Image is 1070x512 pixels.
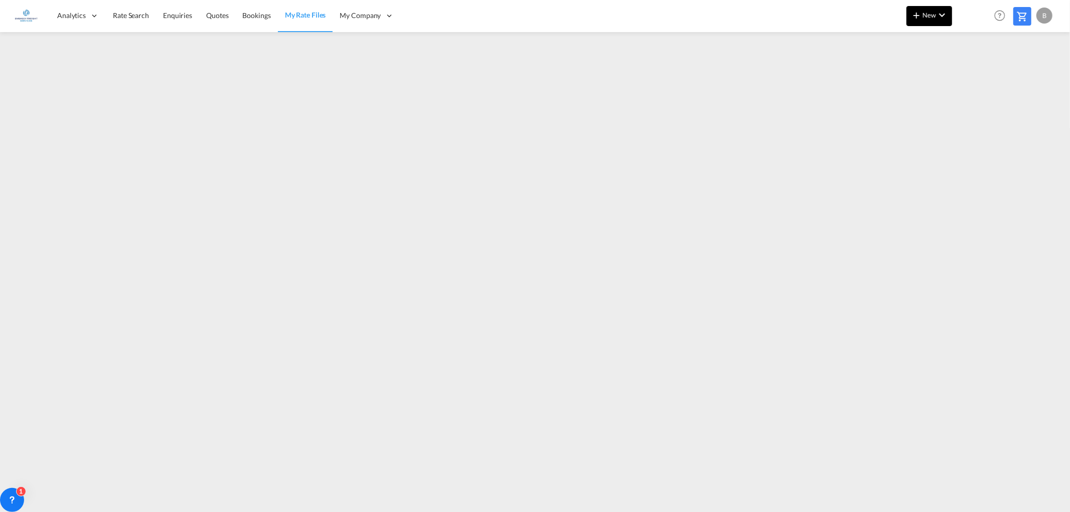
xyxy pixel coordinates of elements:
md-icon: icon-plus 400-fg [910,9,923,21]
span: Rate Search [113,11,149,20]
img: e1326340b7c511ef854e8d6a806141ad.jpg [15,5,38,27]
div: Help [991,7,1013,25]
div: B [1036,8,1052,24]
span: Enquiries [163,11,192,20]
span: My Company [340,11,381,21]
span: Quotes [206,11,228,20]
span: New [910,11,948,19]
button: icon-plus 400-fgNewicon-chevron-down [906,6,952,26]
span: Help [991,7,1008,24]
span: Analytics [57,11,86,21]
span: Bookings [243,11,271,20]
span: My Rate Files [285,11,326,19]
md-icon: icon-chevron-down [936,9,948,21]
